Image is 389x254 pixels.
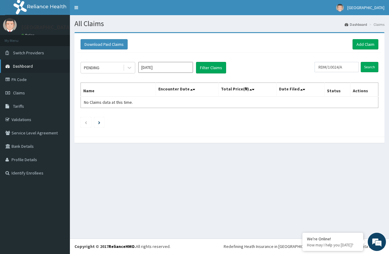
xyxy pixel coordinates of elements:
strong: Copyright © 2017 . [74,244,136,249]
div: Redefining Heath Insurance in [GEOGRAPHIC_DATA] using Telemedicine and Data Science! [224,243,384,249]
th: Total Price(₦) [218,83,276,97]
th: Date Filed [276,83,324,97]
span: No Claims data at this time. [84,100,133,105]
span: [GEOGRAPHIC_DATA] [347,5,384,10]
th: Name [81,83,156,97]
a: Next page [98,120,100,125]
th: Status [324,83,350,97]
h1: All Claims [74,20,384,28]
input: Search by HMO ID [315,62,359,72]
th: Encounter Date [156,83,218,97]
footer: All rights reserved. [70,239,389,254]
a: Online [21,33,36,37]
input: Search [361,62,378,72]
div: We're Online! [307,236,359,242]
li: Claims [368,22,384,27]
th: Actions [350,83,378,97]
span: Claims [13,90,25,96]
img: User Image [336,4,344,12]
a: RelianceHMO [108,244,135,249]
p: [GEOGRAPHIC_DATA] [21,25,71,30]
button: Filter Claims [196,62,226,73]
span: Tariffs [13,103,24,109]
button: Download Paid Claims [81,39,128,49]
a: Previous page [84,120,87,125]
p: How may I help you today? [307,242,359,248]
span: Switch Providers [13,50,44,56]
a: Add Claim [353,39,378,49]
span: Dashboard [13,63,33,69]
div: PENDING [84,65,99,71]
input: Select Month and Year [138,62,193,73]
img: User Image [3,18,17,32]
a: Dashboard [345,22,367,27]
